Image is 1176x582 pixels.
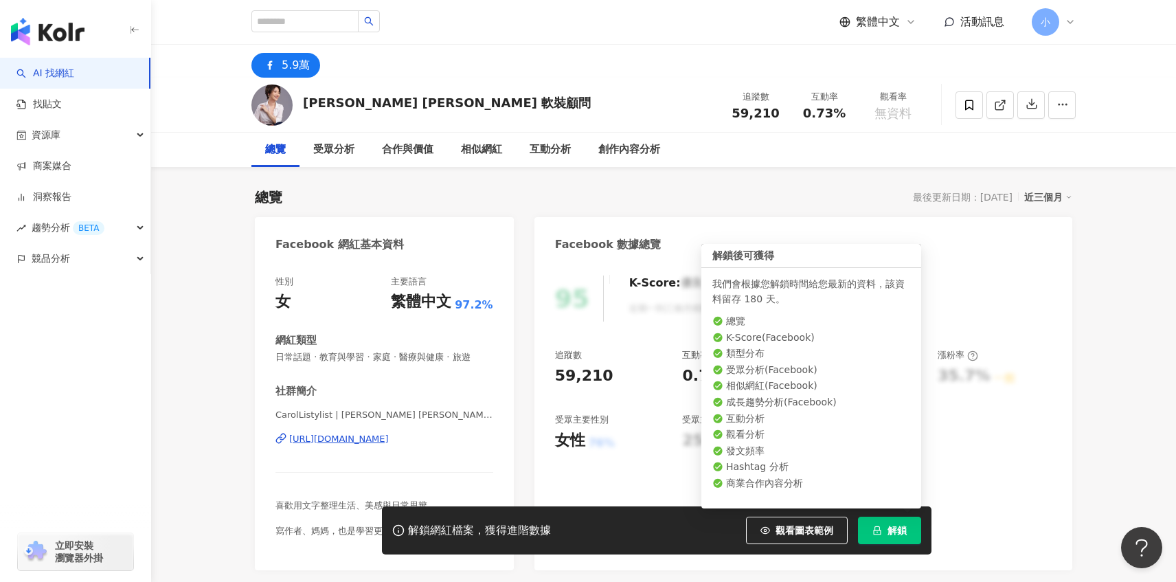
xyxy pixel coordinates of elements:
img: KOL Avatar [251,85,293,126]
li: 受眾分析 ( Facebook ) [712,363,910,377]
li: 相似網紅 ( Facebook ) [712,380,910,394]
div: 我們會根據您解鎖時間給您最新的資料，該資料留存 180 天。 [712,276,910,306]
li: 總覽 [712,315,910,328]
div: 互動率 [798,90,850,104]
button: 觀看圖表範例 [746,517,848,544]
span: 立即安裝 瀏覽器外掛 [55,539,103,564]
span: 59,210 [732,106,779,120]
div: 性別 [275,276,293,288]
div: 追蹤數 [730,90,782,104]
div: 近三個月 [1024,188,1072,206]
div: Facebook 數據總覽 [555,237,661,252]
span: CarolListylist | [PERSON_NAME] [PERSON_NAME] 不只是個軟裝顧問 | CarolListylist [275,409,493,421]
div: 5.9萬 [282,56,310,75]
a: 找貼文 [16,98,62,111]
span: 無資料 [874,107,912,120]
span: 趨勢分析 [32,212,104,243]
span: search [364,16,374,26]
li: 互動分析 [712,412,910,426]
div: 互動分析 [530,142,571,158]
div: 總覽 [265,142,286,158]
div: 受眾分析 [313,142,354,158]
div: 觀看率 [867,90,919,104]
div: 漲粉率 [938,349,978,361]
img: logo [11,18,84,45]
div: 繁體中文 [391,291,451,313]
div: K-Score : [629,276,716,291]
li: 商業合作內容分析 [712,477,910,491]
li: Hashtag 分析 [712,461,910,475]
span: 小 [1041,14,1050,30]
div: 總覽 [255,188,282,207]
span: 競品分析 [32,243,70,274]
div: [URL][DOMAIN_NAME] [289,433,389,445]
div: Facebook 網紅基本資料 [275,237,404,252]
div: 受眾主要年齡 [682,414,736,426]
div: 解鎖網紅檔案，獲得進階數據 [408,524,551,538]
button: 5.9萬 [251,53,320,78]
li: 類型分布 [712,348,910,361]
div: 女 [275,291,291,313]
span: 解鎖 [887,525,907,536]
div: 互動率 [682,349,723,361]
span: lock [872,526,882,535]
li: 發文頻率 [712,445,910,458]
div: 解鎖後可獲得 [701,244,921,268]
img: chrome extension [22,541,49,563]
span: 97.2% [455,298,493,313]
button: 解鎖 [858,517,921,544]
a: 洞察報告 [16,190,71,204]
div: BETA [73,221,104,235]
span: 觀看圖表範例 [776,525,833,536]
span: 繁體中文 [856,14,900,30]
div: 0.73% [682,366,734,387]
a: chrome extension立即安裝 瀏覽器外掛 [18,533,133,570]
a: searchAI 找網紅 [16,67,74,80]
div: 網紅類型 [275,333,317,348]
div: 追蹤數 [555,349,582,361]
div: 創作內容分析 [598,142,660,158]
div: 合作與價值 [382,142,433,158]
div: 主要語言 [391,276,427,288]
span: 活動訊息 [960,15,1004,28]
div: 女性 [555,430,585,451]
div: 社群簡介 [275,384,317,399]
span: 資源庫 [32,120,60,150]
span: 0.73% [803,107,846,120]
span: 日常話題 · 教育與學習 · 家庭 · 醫療與健康 · 旅遊 [275,351,493,363]
div: 59,210 [555,366,613,387]
li: K-Score ( Facebook ) [712,331,910,345]
a: 商案媒合 [16,159,71,173]
div: 相似網紅 [461,142,502,158]
li: 成長趨勢分析 ( Facebook ) [712,396,910,410]
div: 受眾主要性別 [555,414,609,426]
div: 最後更新日期：[DATE] [913,192,1013,203]
div: [PERSON_NAME] [PERSON_NAME] 軟裝顧問 [303,94,591,111]
span: rise [16,223,26,233]
li: 觀看分析 [712,429,910,443]
a: [URL][DOMAIN_NAME] [275,433,493,445]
